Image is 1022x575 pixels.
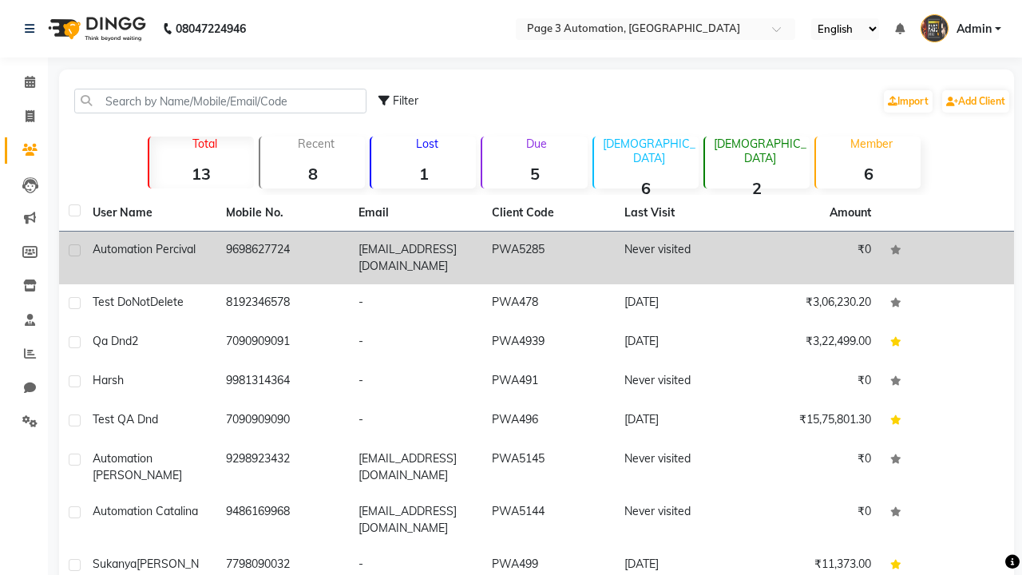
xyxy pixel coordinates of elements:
[216,494,350,546] td: 9486169968
[748,232,881,284] td: ₹0
[216,232,350,284] td: 9698627724
[482,363,616,402] td: PWA491
[942,90,1009,113] a: Add Client
[615,323,748,363] td: [DATE]
[93,334,138,348] span: Qa Dnd2
[711,137,810,165] p: [DEMOGRAPHIC_DATA]
[482,441,616,494] td: PWA5145
[349,323,482,363] td: -
[594,178,699,198] strong: 6
[267,137,365,151] p: Recent
[600,137,699,165] p: [DEMOGRAPHIC_DATA]
[41,6,150,51] img: logo
[615,494,748,546] td: Never visited
[349,402,482,441] td: -
[93,412,158,426] span: Test QA Dnd
[93,373,124,387] span: Harsh
[615,195,748,232] th: Last Visit
[93,451,182,482] span: Automation [PERSON_NAME]
[93,557,137,571] span: Sukanya
[482,323,616,363] td: PWA4939
[748,494,881,546] td: ₹0
[921,14,949,42] img: Admin
[176,6,246,51] b: 08047224946
[485,137,587,151] p: Due
[216,402,350,441] td: 7090909090
[748,402,881,441] td: ₹15,75,801.30
[371,164,476,184] strong: 1
[482,232,616,284] td: PWA5285
[482,284,616,323] td: PWA478
[820,195,881,231] th: Amount
[615,441,748,494] td: Never visited
[93,242,196,256] span: Automation Percival
[216,284,350,323] td: 8192346578
[615,363,748,402] td: Never visited
[83,195,216,232] th: User Name
[260,164,365,184] strong: 8
[748,441,881,494] td: ₹0
[349,363,482,402] td: -
[349,494,482,546] td: [EMAIL_ADDRESS][DOMAIN_NAME]
[482,195,616,232] th: Client Code
[93,295,184,309] span: Test DoNotDelete
[216,323,350,363] td: 7090909091
[482,164,587,184] strong: 5
[482,402,616,441] td: PWA496
[957,21,992,38] span: Admin
[93,504,198,518] span: Automation Catalina
[378,137,476,151] p: Lost
[349,441,482,494] td: [EMAIL_ADDRESS][DOMAIN_NAME]
[748,363,881,402] td: ₹0
[748,284,881,323] td: ₹3,06,230.20
[156,137,254,151] p: Total
[705,178,810,198] strong: 2
[822,137,921,151] p: Member
[615,284,748,323] td: [DATE]
[482,494,616,546] td: PWA5144
[748,323,881,363] td: ₹3,22,499.00
[149,164,254,184] strong: 13
[349,284,482,323] td: -
[216,441,350,494] td: 9298923432
[216,195,350,232] th: Mobile No.
[349,232,482,284] td: [EMAIL_ADDRESS][DOMAIN_NAME]
[216,363,350,402] td: 9981314364
[615,232,748,284] td: Never visited
[615,402,748,441] td: [DATE]
[393,93,418,108] span: Filter
[884,90,933,113] a: Import
[74,89,366,113] input: Search by Name/Mobile/Email/Code
[816,164,921,184] strong: 6
[349,195,482,232] th: Email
